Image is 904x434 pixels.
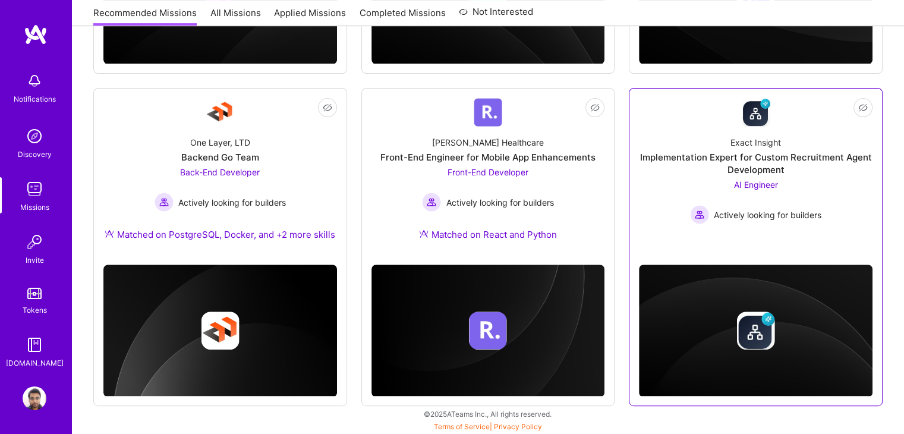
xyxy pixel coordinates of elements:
img: cover [639,265,872,397]
div: Tokens [23,304,47,316]
img: bell [23,69,46,93]
div: [DOMAIN_NAME] [6,357,64,369]
i: icon EyeClosed [323,103,332,112]
div: © 2025 ATeams Inc., All rights reserved. [71,399,904,429]
img: Company Logo [474,98,502,127]
img: Company logo [469,312,507,350]
div: Backend Go Team [181,151,259,163]
img: Company Logo [206,98,234,127]
a: Applied Missions [274,7,346,26]
span: AI Engineer [734,180,778,190]
span: Front-End Developer [448,167,528,177]
img: Actively looking for builders [422,193,441,212]
img: Company logo [737,312,775,350]
a: Company Logo[PERSON_NAME] HealthcareFront-End Engineer for Mobile App EnhancementsFront-End Devel... [371,98,605,255]
img: guide book [23,333,46,357]
img: cover [103,265,337,397]
span: | [434,422,542,431]
img: Ateam Purple Icon [419,229,429,238]
div: Discovery [18,148,52,161]
div: [PERSON_NAME] Healthcare [432,136,544,149]
i: icon EyeClosed [590,103,600,112]
div: Notifications [14,93,56,105]
img: Actively looking for builders [155,193,174,212]
div: Invite [26,254,44,266]
a: All Missions [210,7,261,26]
div: Missions [20,201,49,213]
img: Company logo [201,312,239,350]
img: User Avatar [23,386,46,410]
a: Company LogoExact InsightImplementation Expert for Custom Recruitment Agent DevelopmentAI Enginee... [639,98,872,242]
div: Matched on PostgreSQL, Docker, and +2 more skills [105,228,335,241]
a: Privacy Policy [494,422,542,431]
a: Completed Missions [360,7,446,26]
a: Recommended Missions [93,7,197,26]
span: Back-End Developer [180,167,260,177]
div: Front-End Engineer for Mobile App Enhancements [380,151,596,163]
div: Implementation Expert for Custom Recruitment Agent Development [639,151,872,176]
img: Company Logo [742,98,770,127]
a: Company LogoOne Layer, LTDBackend Go TeamBack-End Developer Actively looking for buildersActively... [103,98,337,255]
a: Terms of Service [434,422,490,431]
img: Actively looking for builders [690,205,709,224]
div: Exact Insight [730,136,781,149]
img: teamwork [23,177,46,201]
a: User Avatar [20,386,49,410]
img: tokens [27,288,42,299]
span: Actively looking for builders [178,196,286,209]
a: Not Interested [459,5,533,26]
span: Actively looking for builders [446,196,553,209]
div: One Layer, LTD [190,136,250,149]
span: Actively looking for builders [714,209,821,221]
div: Matched on React and Python [419,228,557,241]
img: Invite [23,230,46,254]
img: cover [371,265,605,397]
img: Ateam Purple Icon [105,229,114,238]
i: icon EyeClosed [858,103,868,112]
img: discovery [23,124,46,148]
img: logo [24,24,48,45]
